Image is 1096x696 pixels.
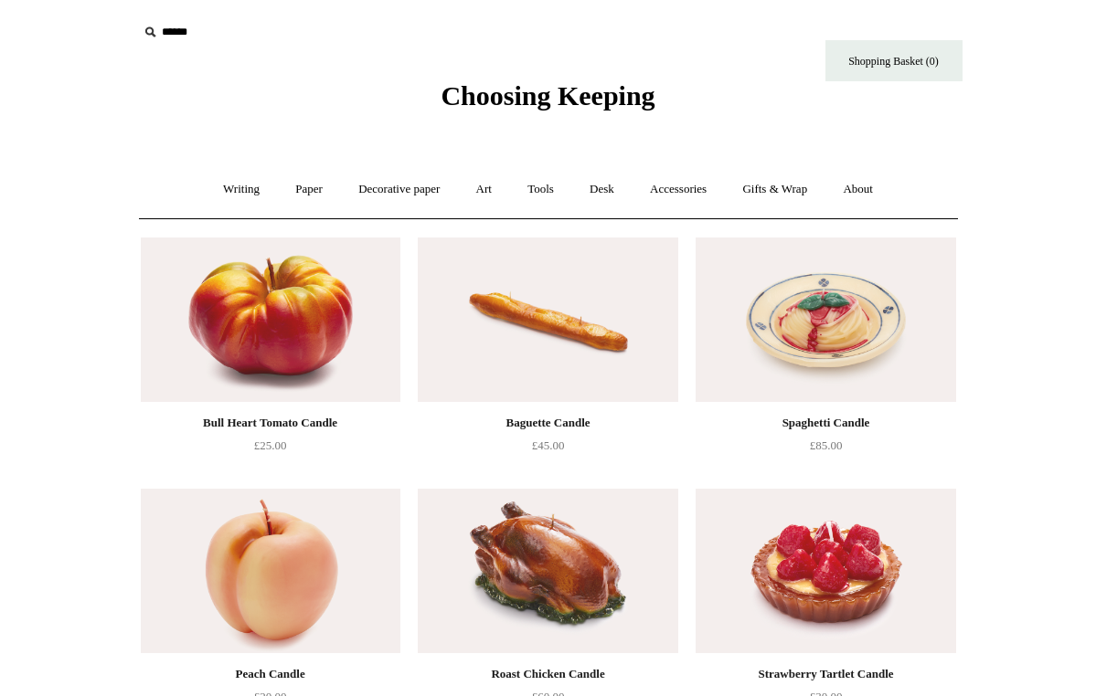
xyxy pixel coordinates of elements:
[418,489,677,653] img: Roast Chicken Candle
[825,40,963,81] a: Shopping Basket (0)
[418,489,677,653] a: Roast Chicken Candle Roast Chicken Candle
[418,237,677,402] a: Baguette Candle Baguette Candle
[532,438,565,452] span: £45.00
[726,165,824,214] a: Gifts & Wrap
[696,412,955,487] a: Spaghetti Candle £85.00
[810,438,843,452] span: £85.00
[696,489,955,653] a: Strawberry Tartlet Candle Strawberry Tartlet Candle
[145,412,396,434] div: Bull Heart Tomato Candle
[633,165,723,214] a: Accessories
[700,663,951,685] div: Strawberry Tartlet Candle
[207,165,276,214] a: Writing
[441,95,654,108] a: Choosing Keeping
[422,412,673,434] div: Baguette Candle
[141,489,400,653] img: Peach Candle
[696,237,955,402] a: Spaghetti Candle Spaghetti Candle
[700,412,951,434] div: Spaghetti Candle
[418,412,677,487] a: Baguette Candle £45.00
[141,237,400,402] a: Bull Heart Tomato Candle Bull Heart Tomato Candle
[418,237,677,402] img: Baguette Candle
[342,165,456,214] a: Decorative paper
[145,663,396,685] div: Peach Candle
[279,165,339,214] a: Paper
[141,237,400,402] img: Bull Heart Tomato Candle
[422,663,673,685] div: Roast Chicken Candle
[696,237,955,402] img: Spaghetti Candle
[826,165,889,214] a: About
[141,412,400,487] a: Bull Heart Tomato Candle £25.00
[141,489,400,653] a: Peach Candle Peach Candle
[696,489,955,653] img: Strawberry Tartlet Candle
[254,438,287,452] span: £25.00
[573,165,631,214] a: Desk
[511,165,570,214] a: Tools
[460,165,508,214] a: Art
[441,80,654,111] span: Choosing Keeping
